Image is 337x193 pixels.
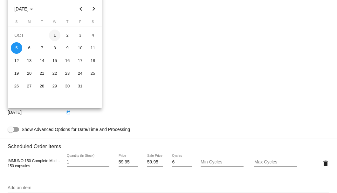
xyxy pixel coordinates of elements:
div: 9 [62,42,73,54]
td: October 24, 2025 [74,67,86,80]
div: 6 [24,42,35,54]
span: [DATE] [14,6,33,11]
td: October 8, 2025 [48,42,61,54]
td: October 18, 2025 [86,54,99,67]
td: October 28, 2025 [36,80,48,93]
th: Friday [74,20,86,26]
td: October 7, 2025 [36,42,48,54]
div: 1 [49,30,60,41]
div: 20 [24,68,35,79]
td: October 9, 2025 [61,42,74,54]
div: 2 [62,30,73,41]
div: 30 [62,80,73,92]
td: October 15, 2025 [48,54,61,67]
td: October 23, 2025 [61,67,74,80]
td: October 5, 2025 [10,42,23,54]
div: 13 [24,55,35,66]
td: October 16, 2025 [61,54,74,67]
div: 25 [87,68,99,79]
td: October 6, 2025 [23,42,36,54]
div: 23 [62,68,73,79]
div: 17 [74,55,86,66]
td: October 22, 2025 [48,67,61,80]
td: October 20, 2025 [23,67,36,80]
button: Next month [87,3,100,15]
td: October 31, 2025 [74,80,86,93]
td: October 11, 2025 [86,42,99,54]
th: Sunday [10,20,23,26]
div: 8 [49,42,60,54]
div: 11 [87,42,99,54]
th: Wednesday [48,20,61,26]
td: October 25, 2025 [86,67,99,80]
th: Saturday [86,20,99,26]
button: Choose month and year [9,3,38,15]
td: October 21, 2025 [36,67,48,80]
div: 7 [36,42,48,54]
div: 3 [74,30,86,41]
div: 19 [11,68,22,79]
td: October 29, 2025 [48,80,61,93]
button: Previous month [75,3,87,15]
div: 5 [11,42,22,54]
td: October 12, 2025 [10,54,23,67]
td: October 4, 2025 [86,29,99,42]
td: October 3, 2025 [74,29,86,42]
td: October 30, 2025 [61,80,74,93]
div: 27 [24,80,35,92]
div: 26 [11,80,22,92]
td: October 10, 2025 [74,42,86,54]
td: October 13, 2025 [23,54,36,67]
div: 21 [36,68,48,79]
div: 31 [74,80,86,92]
td: October 1, 2025 [48,29,61,42]
div: 14 [36,55,48,66]
td: October 2, 2025 [61,29,74,42]
td: October 17, 2025 [74,54,86,67]
td: October 27, 2025 [23,80,36,93]
div: 18 [87,55,99,66]
div: 4 [87,30,99,41]
th: Tuesday [36,20,48,26]
div: 15 [49,55,60,66]
th: Thursday [61,20,74,26]
th: Monday [23,20,36,26]
div: 10 [74,42,86,54]
div: 29 [49,80,60,92]
td: October 19, 2025 [10,67,23,80]
td: October 26, 2025 [10,80,23,93]
div: 28 [36,80,48,92]
td: October 14, 2025 [36,54,48,67]
div: 12 [11,55,22,66]
div: 24 [74,68,86,79]
td: OCT [10,29,48,42]
div: 22 [49,68,60,79]
div: 16 [62,55,73,66]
